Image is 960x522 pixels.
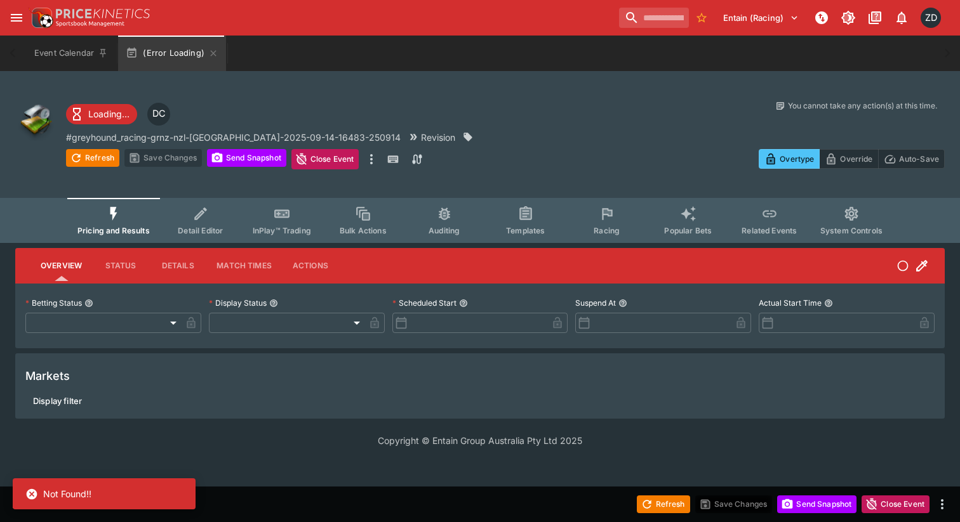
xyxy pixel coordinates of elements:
button: Toggle light/dark mode [837,6,860,29]
p: Display Status [209,297,267,308]
button: Actions [282,251,339,281]
button: Betting Status [84,299,93,308]
div: Zarne Dravitzki [921,8,941,28]
button: Actual Start Time [824,299,833,308]
button: Display Status [269,299,278,308]
button: more [935,497,950,512]
button: open drawer [5,6,28,29]
button: (Error Loading) [118,36,226,71]
p: Overtype [780,152,814,166]
span: Auditing [429,226,460,235]
span: Racing [594,226,620,235]
p: Copy To Clipboard [66,131,401,144]
button: Close Event [862,495,930,513]
button: Close Event [291,149,359,169]
span: System Controls [820,226,883,235]
span: Templates [506,226,545,235]
span: Detail Editor [178,226,223,235]
p: Revision [421,131,455,144]
p: Actual Start Time [759,297,822,308]
span: InPlay™ Trading [253,226,311,235]
h5: Markets [25,369,70,383]
button: Event Calendar [27,36,116,71]
button: Auto-Save [878,149,945,169]
button: more [364,149,379,169]
button: Scheduled Start [459,299,468,308]
button: Zarne Dravitzki [917,4,945,32]
p: Scheduled Start [392,297,457,308]
span: Bulk Actions [340,226,387,235]
button: Send Snapshot [207,149,286,167]
p: You cannot take any action(s) at this time. [788,100,937,112]
button: Override [819,149,878,169]
button: Match Times [206,251,282,281]
button: Display filter [25,391,90,411]
button: Suspend At [618,299,627,308]
img: PriceKinetics [56,9,150,18]
div: Event type filters [67,198,893,243]
span: Not Found!! [43,488,91,499]
p: Betting Status [25,297,82,308]
button: Send Snapshot [777,495,857,513]
img: Sportsbook Management [56,21,124,27]
div: Start From [759,149,945,169]
span: Pricing and Results [77,226,150,235]
button: Status [92,251,149,281]
button: Details [149,251,206,281]
button: Documentation [863,6,886,29]
button: Refresh [637,495,690,513]
p: Auto-Save [899,152,939,166]
p: Override [840,152,872,166]
button: NOT Connected to PK [810,6,833,29]
button: Overtype [759,149,820,169]
img: other.png [15,100,56,141]
span: Related Events [742,226,797,235]
p: Loading... [88,107,130,121]
button: Select Tenant [716,8,806,28]
button: Refresh [66,149,119,167]
img: PriceKinetics Logo [28,5,53,30]
input: search [619,8,689,28]
button: Overview [30,251,92,281]
button: No Bookmarks [691,8,712,28]
div: David Crockford [147,103,170,126]
span: Popular Bets [664,226,712,235]
p: Suspend At [575,297,616,308]
button: Notifications [890,6,913,29]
